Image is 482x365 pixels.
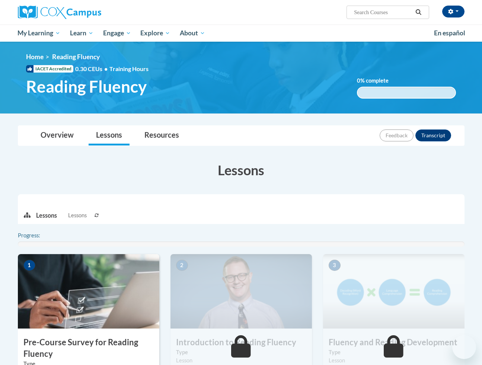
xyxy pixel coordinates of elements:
[170,337,312,348] h3: Introduction to Reading Fluency
[98,25,136,42] a: Engage
[70,29,93,38] span: Learn
[17,29,60,38] span: My Learning
[329,260,341,271] span: 3
[353,8,413,17] input: Search Courses
[137,126,186,145] a: Resources
[329,348,459,356] label: Type
[452,335,476,359] iframe: Button to launch messaging window
[357,77,360,84] span: 0
[357,77,400,85] label: % complete
[176,348,306,356] label: Type
[26,77,147,96] span: Reading Fluency
[18,231,61,240] label: Progress:
[75,65,109,73] span: 0.30 CEUs
[170,254,312,329] img: Course Image
[18,6,101,19] img: Cox Campus
[323,337,465,348] h3: Fluency and Reading Development
[180,29,205,38] span: About
[323,254,465,329] img: Course Image
[7,25,476,42] div: Main menu
[175,25,210,42] a: About
[33,126,81,145] a: Overview
[68,211,87,220] span: Lessons
[18,254,159,329] img: Course Image
[26,53,44,61] a: Home
[415,129,451,141] button: Transcript
[65,25,98,42] a: Learn
[18,161,465,179] h3: Lessons
[434,29,465,37] span: En español
[413,8,424,17] button: Search
[176,356,306,365] div: Lesson
[442,6,465,17] button: Account Settings
[109,65,149,72] span: Training Hours
[52,53,100,61] span: Reading Fluency
[329,356,459,365] div: Lesson
[429,25,470,41] a: En español
[23,260,35,271] span: 1
[18,6,159,19] a: Cox Campus
[18,337,159,360] h3: Pre-Course Survey for Reading Fluency
[36,211,57,220] p: Lessons
[104,65,108,72] span: •
[13,25,66,42] a: My Learning
[103,29,131,38] span: Engage
[140,29,170,38] span: Explore
[176,260,188,271] span: 2
[380,129,414,141] button: Feedback
[135,25,175,42] a: Explore
[89,126,130,145] a: Lessons
[26,65,73,73] span: IACET Accredited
